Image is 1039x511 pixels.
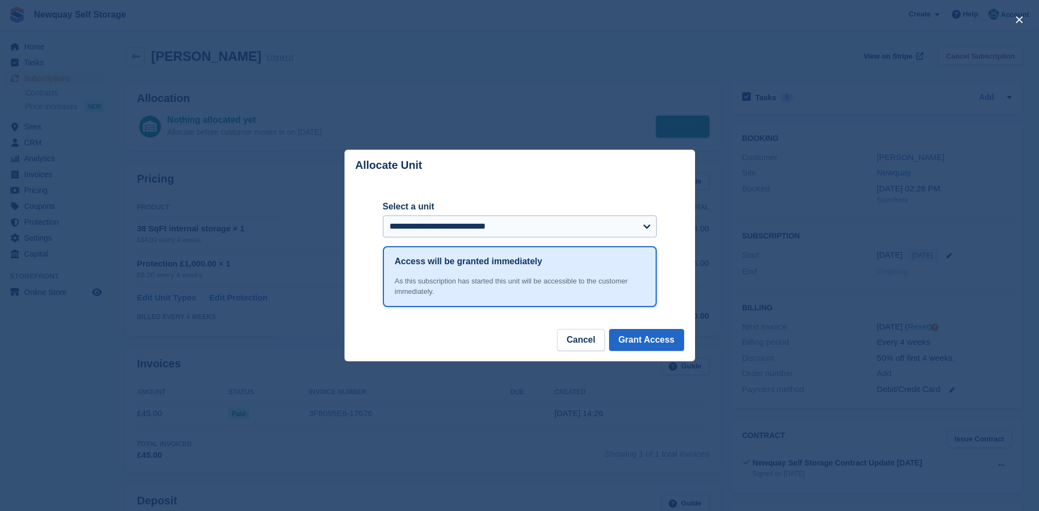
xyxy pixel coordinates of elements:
label: Select a unit [383,200,657,213]
div: As this subscription has started this unit will be accessible to the customer immediately. [395,276,645,297]
button: close [1011,11,1028,29]
button: Grant Access [609,329,684,351]
h1: Access will be granted immediately [395,255,542,268]
button: Cancel [557,329,604,351]
p: Allocate Unit [355,159,422,172]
